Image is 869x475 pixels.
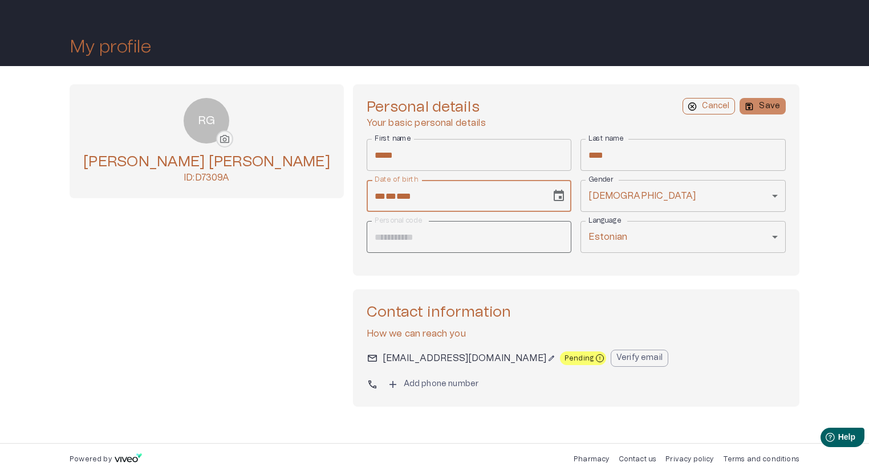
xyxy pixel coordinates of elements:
[619,454,657,464] p: Contact us
[723,456,799,462] a: Terms and conditions
[404,378,478,390] p: Add phone number
[580,180,786,212] div: [DEMOGRAPHIC_DATA]
[588,216,621,226] label: Language
[574,456,609,462] a: Pharmacy
[375,175,418,185] label: Date of birth
[375,134,411,144] label: First name
[219,133,230,145] span: photo_camera
[687,101,697,112] span: cancel
[383,351,546,365] p: [EMAIL_ADDRESS][DOMAIN_NAME]
[665,456,713,462] a: Privacy policy
[588,175,613,185] label: Gender
[611,350,668,367] button: Verify email
[588,134,624,144] label: Last name
[580,221,786,253] div: Estonian
[375,192,385,200] span: Day
[780,423,869,455] iframe: Help widget launcher
[70,37,151,57] h1: My profile
[375,216,422,226] label: Personal code
[367,379,378,390] span: phone
[83,171,330,185] p: ID: D7309A
[596,354,604,362] span: exclamation
[387,378,399,391] span: add
[560,351,606,365] div: Pendingexclamation
[547,185,570,207] button: Choose date, selected date is Oct 1, 2025
[702,100,729,112] p: Cancel
[616,352,663,364] p: Verify email
[367,353,378,364] span: mail
[367,303,786,321] h4: Contact information
[383,374,485,395] button: addAdd phone number
[70,454,112,464] p: Powered by
[367,116,486,130] p: Your basic personal details
[367,98,486,116] h4: Personal details
[740,98,786,114] button: saveSave
[759,100,780,112] p: Save
[396,192,411,200] span: Year
[744,101,754,112] span: save
[547,354,555,362] span: edit
[83,153,330,171] h4: [PERSON_NAME] [PERSON_NAME]
[683,98,735,114] button: cancelCancel
[383,351,546,365] div: Tap to change email
[184,98,229,144] div: RG
[367,327,786,341] p: How we can reach you
[385,192,396,200] span: Month
[560,353,598,363] span: Pending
